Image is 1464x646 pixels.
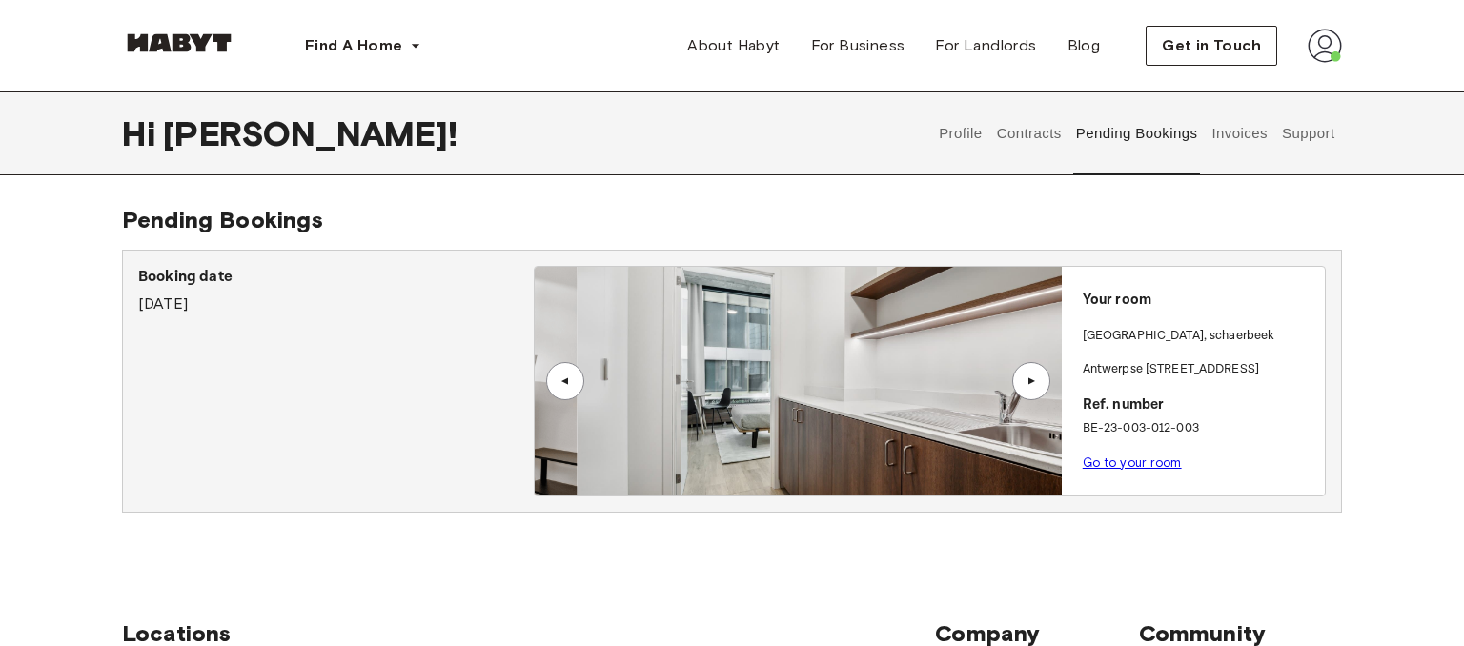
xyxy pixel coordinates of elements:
[122,33,236,52] img: Habyt
[122,206,323,233] span: Pending Bookings
[1022,375,1041,387] div: ▲
[920,27,1051,65] a: For Landlords
[932,91,1342,175] div: user profile tabs
[672,27,795,65] a: About Habyt
[1083,360,1317,379] p: Antwerpse [STREET_ADDRESS]
[1279,91,1337,175] button: Support
[935,34,1036,57] span: For Landlords
[305,34,402,57] span: Find A Home
[1308,29,1342,63] img: avatar
[1210,91,1270,175] button: Invoices
[1083,419,1317,438] p: BE-23-003-012-003
[290,27,437,65] button: Find A Home
[122,113,163,153] span: Hi
[1162,34,1261,57] span: Get in Touch
[796,27,921,65] a: For Business
[1052,27,1116,65] a: Blog
[1067,34,1101,57] span: Blog
[138,266,534,289] p: Booking date
[577,267,1103,495] img: Image of the room
[163,113,457,153] span: [PERSON_NAME] !
[1083,394,1317,416] p: Ref. number
[1073,91,1200,175] button: Pending Bookings
[811,34,905,57] span: For Business
[1083,327,1275,346] p: [GEOGRAPHIC_DATA] , schaerbeek
[556,375,575,387] div: ▲
[1083,455,1182,470] a: Go to your room
[1083,290,1317,312] p: Your room
[687,34,780,57] span: About Habyt
[1146,26,1277,66] button: Get in Touch
[138,266,534,315] div: [DATE]
[994,91,1064,175] button: Contracts
[937,91,986,175] button: Profile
